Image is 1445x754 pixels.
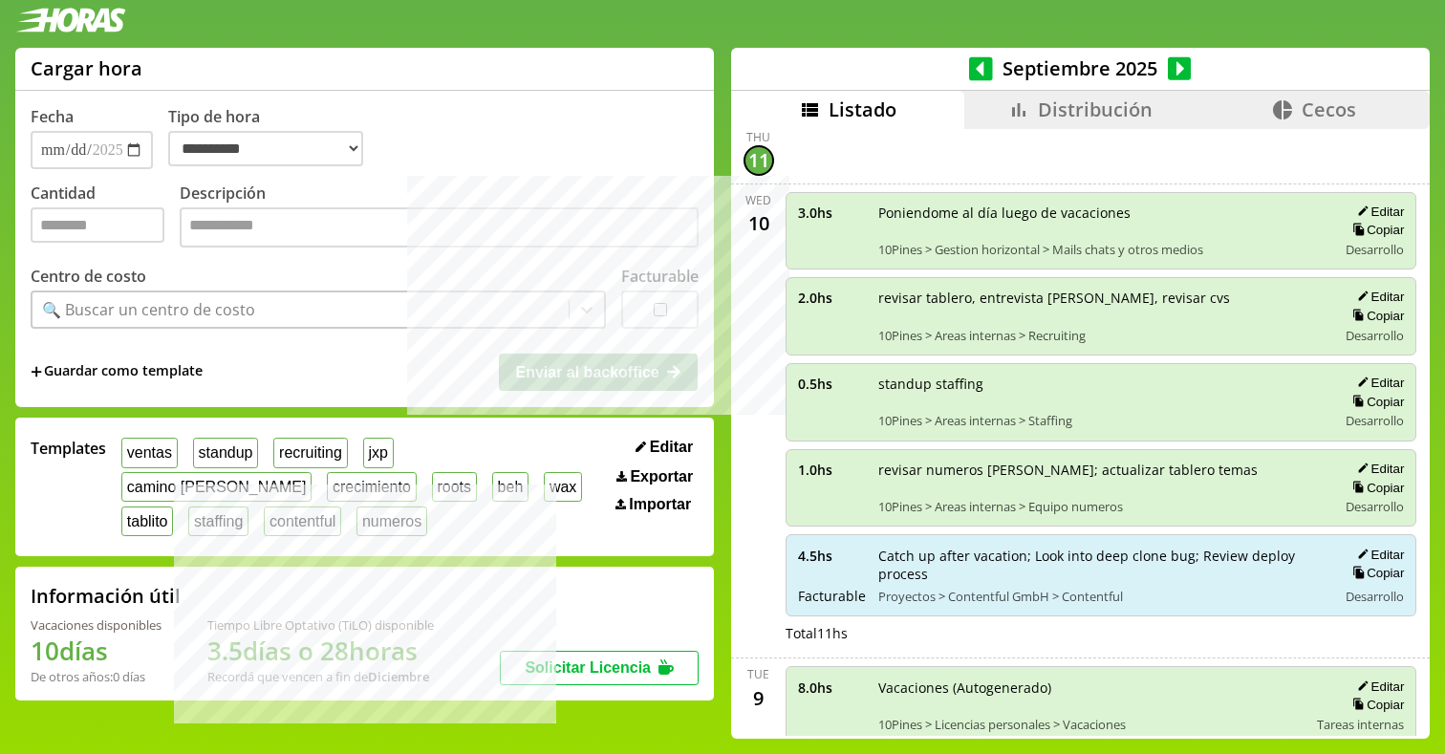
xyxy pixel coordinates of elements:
[746,129,770,145] div: Thu
[42,299,255,320] div: 🔍 Buscar un centro de costo
[31,438,106,459] span: Templates
[829,97,896,122] span: Listado
[327,472,416,502] button: crecimiento
[31,183,180,252] label: Cantidad
[180,183,699,252] label: Descripción
[273,438,347,467] button: recruiting
[168,106,378,169] label: Tipo de hora
[1347,697,1404,713] button: Copiar
[878,412,1325,429] span: 10Pines > Areas internas > Staffing
[31,207,164,243] input: Cantidad
[15,8,126,32] img: logotipo
[363,438,394,467] button: jxp
[621,266,699,287] label: Facturable
[745,192,771,208] div: Wed
[31,266,146,287] label: Centro de costo
[207,634,434,668] h1: 3.5 días o 28 horas
[878,679,1305,697] span: Vacaciones (Autogenerado)
[1351,289,1404,305] button: Editar
[31,668,162,685] div: De otros años: 0 días
[744,682,774,713] div: 9
[650,439,693,456] span: Editar
[744,208,774,239] div: 10
[1347,222,1404,238] button: Copiar
[1346,588,1404,605] span: Desarrollo
[878,498,1325,515] span: 10Pines > Areas internas > Equipo numeros
[188,506,248,536] button: staffing
[31,55,142,81] h1: Cargar hora
[1351,204,1404,220] button: Editar
[121,506,173,536] button: tablito
[356,506,427,536] button: numeros
[31,634,162,668] h1: 10 días
[31,106,74,127] label: Fecha
[1038,97,1153,122] span: Distribución
[731,129,1430,737] div: scrollable content
[31,361,203,382] span: +Guardar como template
[630,438,699,457] button: Editar
[368,668,429,685] b: Diciembre
[878,241,1325,258] span: 10Pines > Gestion horizontal > Mails chats y otros medios
[1347,308,1404,324] button: Copiar
[1347,565,1404,581] button: Copiar
[168,131,363,166] select: Tipo de hora
[264,506,341,536] button: contentful
[878,327,1325,344] span: 10Pines > Areas internas > Recruiting
[798,375,865,393] span: 0.5 hs
[31,361,42,382] span: +
[798,204,865,222] span: 3.0 hs
[878,461,1325,479] span: revisar numeros [PERSON_NAME]; actualizar tablero temas
[878,289,1325,307] span: revisar tablero, entrevista [PERSON_NAME], revisar cvs
[500,651,699,685] button: Solicitar Licencia
[878,588,1325,605] span: Proyectos > Contentful GmbH > Contentful
[1346,241,1404,258] span: Desarrollo
[121,472,312,502] button: camino [PERSON_NAME]
[798,587,865,605] span: Facturable
[786,624,1417,642] div: Total 11 hs
[798,679,865,697] span: 8.0 hs
[1351,375,1404,391] button: Editar
[1351,679,1404,695] button: Editar
[630,468,693,485] span: Exportar
[207,616,434,634] div: Tiempo Libre Optativo (TiLO) disponible
[432,472,477,502] button: roots
[878,716,1305,733] span: 10Pines > Licencias personales > Vacaciones
[629,496,691,513] span: Importar
[544,472,582,502] button: wax
[798,547,865,565] span: 4.5 hs
[1347,394,1404,410] button: Copiar
[1351,547,1404,563] button: Editar
[121,438,178,467] button: ventas
[611,467,699,486] button: Exportar
[878,204,1325,222] span: Poniendome al día luego de vacaciones
[1346,327,1404,344] span: Desarrollo
[1351,461,1404,477] button: Editar
[993,55,1168,81] span: Septiembre 2025
[207,668,434,685] div: Recordá que vencen a fin de
[1317,716,1404,733] span: Tareas internas
[878,547,1325,583] span: Catch up after vacation; Look into deep clone bug; Review deploy process
[492,472,528,502] button: beh
[1346,498,1404,515] span: Desarrollo
[798,461,865,479] span: 1.0 hs
[31,583,181,609] h2: Información útil
[1346,412,1404,429] span: Desarrollo
[878,375,1325,393] span: standup staffing
[744,145,774,176] div: 11
[1302,97,1356,122] span: Cecos
[1347,480,1404,496] button: Copiar
[798,289,865,307] span: 2.0 hs
[747,666,769,682] div: Tue
[525,659,651,676] span: Solicitar Licencia
[193,438,259,467] button: standup
[31,616,162,634] div: Vacaciones disponibles
[180,207,699,248] textarea: Descripción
